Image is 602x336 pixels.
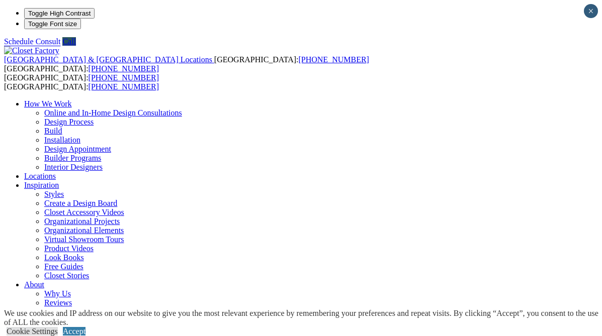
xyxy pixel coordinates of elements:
[44,244,94,253] a: Product Videos
[24,99,72,108] a: How We Work
[24,19,81,29] button: Toggle Font size
[4,55,212,64] span: [GEOGRAPHIC_DATA] & [GEOGRAPHIC_DATA] Locations
[24,172,56,180] a: Locations
[44,136,80,144] a: Installation
[28,20,77,28] span: Toggle Font size
[44,262,83,271] a: Free Guides
[44,217,120,226] a: Organizational Projects
[44,271,89,280] a: Closet Stories
[44,253,84,262] a: Look Books
[24,280,44,289] a: About
[4,37,60,46] a: Schedule Consult
[44,108,182,117] a: Online and In-Home Design Consultations
[24,8,95,19] button: Toggle High Contrast
[4,46,59,55] img: Closet Factory
[89,64,159,73] a: [PHONE_NUMBER]
[4,55,369,73] span: [GEOGRAPHIC_DATA]: [GEOGRAPHIC_DATA]:
[44,289,71,298] a: Why Us
[44,307,74,316] a: Warranty
[298,55,369,64] a: [PHONE_NUMBER]
[63,327,85,335] a: Accept
[44,154,101,162] a: Builder Programs
[7,327,58,335] a: Cookie Settings
[4,55,214,64] a: [GEOGRAPHIC_DATA] & [GEOGRAPHIC_DATA] Locations
[28,10,91,17] span: Toggle High Contrast
[44,145,111,153] a: Design Appointment
[4,309,602,327] div: We use cookies and IP address on our website to give you the most relevant experience by remember...
[44,118,94,126] a: Design Process
[89,73,159,82] a: [PHONE_NUMBER]
[44,235,124,244] a: Virtual Showroom Tours
[44,226,124,235] a: Organizational Elements
[44,208,124,216] a: Closet Accessory Videos
[89,82,159,91] a: [PHONE_NUMBER]
[62,37,76,46] a: Call
[44,163,103,171] a: Interior Designers
[44,127,62,135] a: Build
[44,199,117,207] a: Create a Design Board
[584,4,598,18] button: Close
[24,181,59,189] a: Inspiration
[4,73,159,91] span: [GEOGRAPHIC_DATA]: [GEOGRAPHIC_DATA]:
[44,190,64,198] a: Styles
[44,298,72,307] a: Reviews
